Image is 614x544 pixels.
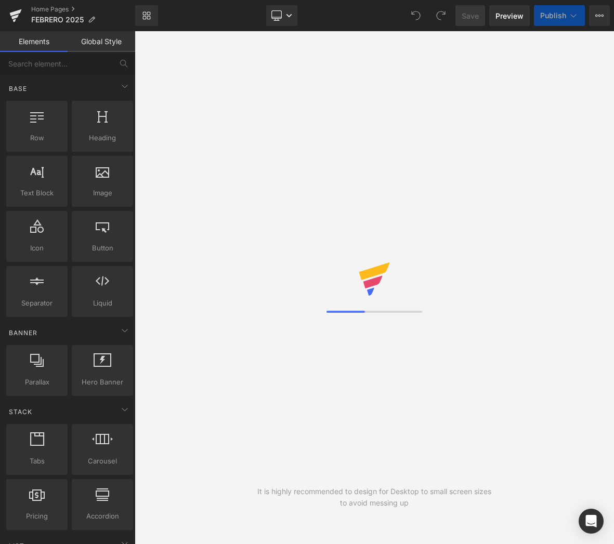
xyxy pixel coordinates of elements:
[9,456,64,467] span: Tabs
[495,10,524,21] span: Preview
[489,5,530,26] a: Preview
[31,16,84,24] span: FEBRERO 2025
[406,5,426,26] button: Undo
[68,31,135,52] a: Global Style
[540,11,566,20] span: Publish
[75,132,130,143] span: Heading
[9,511,64,522] span: Pricing
[8,407,33,417] span: Stack
[462,10,479,21] span: Save
[534,5,585,26] button: Publish
[9,243,64,254] span: Icon
[75,188,130,198] span: Image
[135,5,158,26] a: New Library
[255,486,494,509] div: It is highly recommended to design for Desktop to small screen sizes to avoid messing up
[9,377,64,388] span: Parallax
[75,298,130,309] span: Liquid
[9,188,64,198] span: Text Block
[75,456,130,467] span: Carousel
[579,509,604,534] div: Open Intercom Messenger
[31,5,135,14] a: Home Pages
[75,377,130,388] span: Hero Banner
[8,328,38,338] span: Banner
[8,84,28,94] span: Base
[9,298,64,309] span: Separator
[9,132,64,143] span: Row
[589,5,610,26] button: More
[75,243,130,254] span: Button
[430,5,451,26] button: Redo
[75,511,130,522] span: Accordion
